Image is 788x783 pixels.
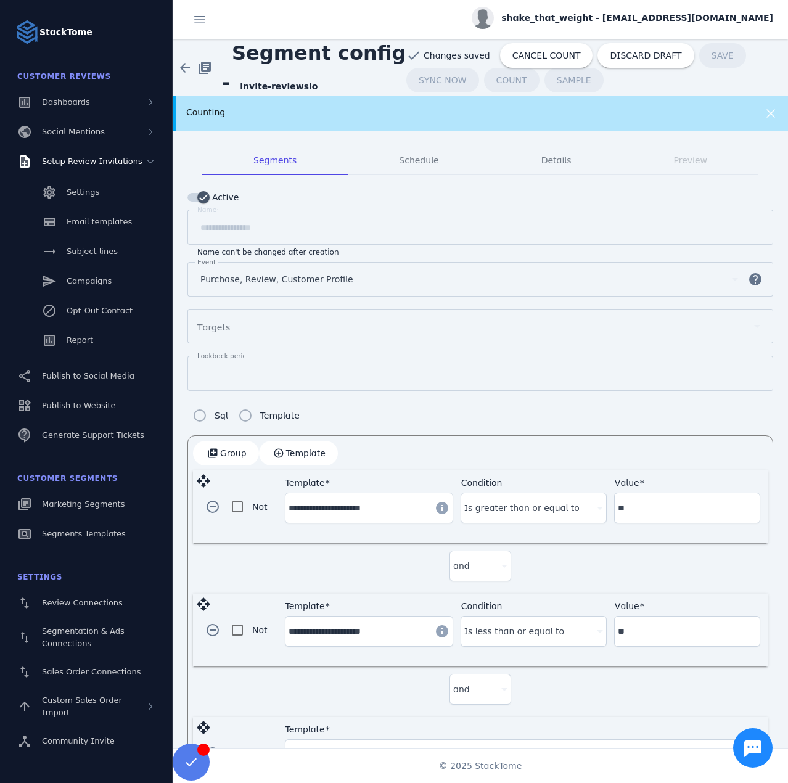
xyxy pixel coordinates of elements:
[197,352,251,359] mat-label: Lookback period
[42,157,142,166] span: Setup Review Invitations
[67,276,112,285] span: Campaigns
[453,682,470,697] span: and
[220,449,247,457] span: Group
[289,624,427,639] input: Template
[187,403,300,428] mat-radio-group: Segment config type
[17,72,111,81] span: Customer Reviews
[197,258,220,266] mat-label: Events
[67,217,132,226] span: Email templates
[42,371,134,380] span: Publish to Social Media
[464,501,580,515] span: Is greater than or equal to
[7,179,165,206] a: Settings
[186,106,719,119] div: Counting
[250,746,268,761] label: Not
[286,449,326,457] span: Template
[42,598,123,607] span: Review Connections
[42,529,126,538] span: Segments Templates
[42,401,115,410] span: Publish to Website
[7,491,165,518] a: Marketing Segments
[210,190,239,205] label: Active
[615,478,639,488] mat-label: Value
[289,747,734,762] input: Template
[240,81,318,91] strong: invite-reviewsio
[7,363,165,390] a: Publish to Social Media
[42,667,141,676] span: Sales Order Connections
[7,238,165,265] a: Subject lines
[67,187,99,197] span: Settings
[597,43,694,68] button: DISCARD DRAFT
[258,408,300,423] label: Template
[187,210,773,257] mat-form-field: Segment name
[15,20,39,44] img: Logo image
[42,97,90,107] span: Dashboards
[7,392,165,419] a: Publish to Website
[67,247,118,256] span: Subject lines
[187,309,773,356] mat-form-field: Segment targets
[615,601,639,611] mat-label: Value
[453,559,470,573] span: and
[7,327,165,354] a: Report
[472,7,773,29] button: shake_that_weight - [EMAIL_ADDRESS][DOMAIN_NAME]
[285,478,325,488] mat-label: Template
[285,601,325,611] mat-label: Template
[464,624,565,639] span: Is less than or equal to
[7,297,165,324] a: Opt-Out Contact
[406,48,421,63] mat-icon: check
[7,208,165,236] a: Email templates
[741,272,770,287] mat-icon: help
[541,156,572,165] span: Details
[42,499,125,509] span: Marketing Segments
[289,501,427,515] input: Template
[424,49,490,62] span: Changes saved
[187,262,773,309] mat-form-field: Segment events
[17,474,118,483] span: Customer Segments
[435,501,449,515] mat-icon: info
[7,422,165,449] a: Generate Support Tickets
[610,51,681,60] span: DISCARD DRAFT
[42,626,125,648] span: Segmentation & Ads Connections
[42,736,115,745] span: Community Invite
[439,760,522,773] span: © 2025 StackTome
[250,499,268,514] label: Not
[197,206,216,213] mat-label: Name
[7,619,165,656] a: Segmentation & Ads Connections
[212,408,228,423] label: Sql
[7,268,165,295] a: Campaigns
[42,695,122,717] span: Custom Sales Order Import
[67,306,133,315] span: Opt-Out Contact
[42,127,105,136] span: Social Mentions
[259,441,338,465] button: Template
[461,478,503,488] mat-label: Condition
[399,156,438,165] span: Schedule
[472,7,494,29] img: profile.jpg
[500,43,593,68] button: CANCEL COUNT
[512,51,581,60] span: CANCEL COUNT
[461,601,503,611] mat-label: Condition
[435,624,449,639] mat-icon: info
[197,322,230,332] mat-label: Targets
[197,60,212,75] mat-icon: library_books
[200,272,353,287] span: Purchase, Review, Customer Profile
[197,245,339,257] mat-hint: Name can't be changed after creation
[222,31,406,104] span: Segment config -
[250,623,268,637] label: Not
[42,430,144,440] span: Generate Support Tickets
[39,26,92,39] strong: StackTome
[7,658,165,686] a: Sales Order Connections
[501,12,773,25] span: shake_that_weight - [EMAIL_ADDRESS][DOMAIN_NAME]
[7,589,165,617] a: Review Connections
[285,724,325,734] mat-label: Template
[67,335,93,345] span: Report
[7,728,165,755] a: Community Invite
[17,573,62,581] span: Settings
[193,441,259,465] button: Group
[253,156,297,165] span: Segments
[7,520,165,547] a: Segments Templates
